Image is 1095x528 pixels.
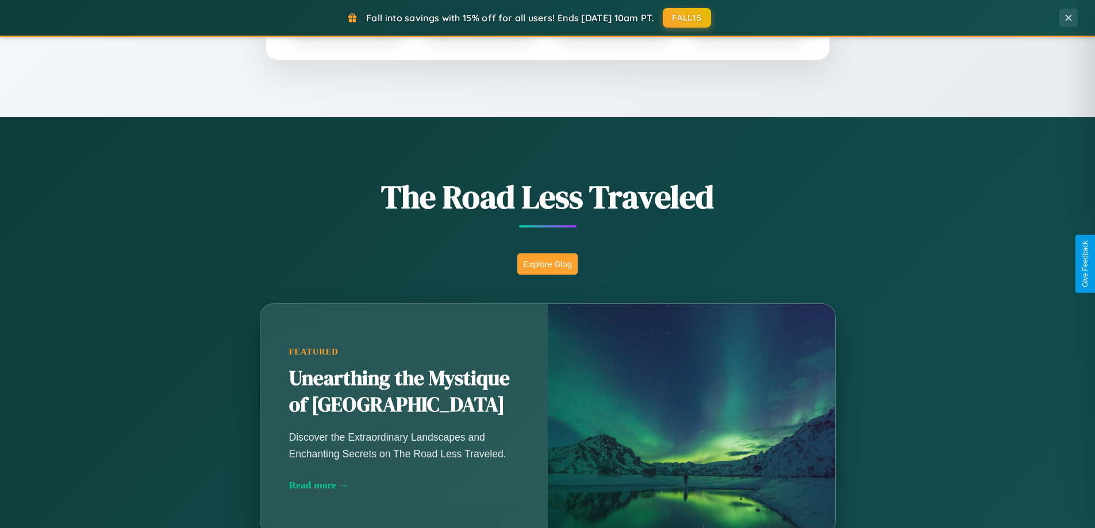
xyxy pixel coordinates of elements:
div: Featured [289,347,519,357]
h2: Unearthing the Mystique of [GEOGRAPHIC_DATA] [289,365,519,418]
div: Read more → [289,479,519,491]
p: Discover the Extraordinary Landscapes and Enchanting Secrets on The Road Less Traveled. [289,429,519,461]
div: Give Feedback [1081,241,1089,287]
h1: The Road Less Traveled [203,175,893,219]
button: Explore Blog [517,253,578,275]
span: Fall into savings with 15% off for all users! Ends [DATE] 10am PT. [366,12,654,24]
button: FALL15 [663,8,711,28]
